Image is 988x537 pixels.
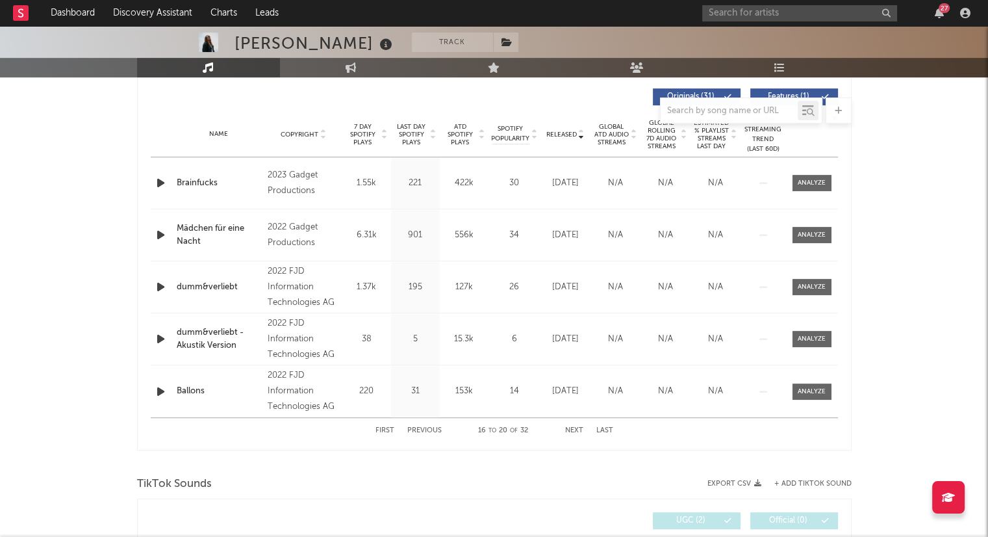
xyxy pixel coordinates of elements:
a: dumm&verliebt - Akustik Version [177,326,262,352]
div: N/A [694,229,737,242]
span: 7 Day Spotify Plays [346,123,380,146]
span: Official ( 0 ) [759,517,818,525]
div: [DATE] [544,229,587,242]
div: Name [177,129,262,139]
div: 34 [492,229,537,242]
span: TikTok Sounds [137,477,212,492]
div: 2023 Gadget Productions [268,168,338,199]
div: 16 20 32 [468,423,539,439]
div: 1.55k [346,177,388,190]
div: 2022 FJD Information Technologies AG [268,264,338,311]
button: Export CSV [707,480,761,488]
span: Copyright [281,131,318,138]
div: N/A [644,333,687,346]
div: N/A [594,281,637,294]
div: Global Streaming Trend (Last 60D) [744,115,783,154]
div: 30 [492,177,537,190]
div: 195 [394,281,437,294]
div: 901 [394,229,437,242]
span: ATD Spotify Plays [443,123,477,146]
div: N/A [694,281,737,294]
span: Features ( 1 ) [759,93,818,101]
div: [DATE] [544,281,587,294]
span: of [510,428,518,434]
div: 2022 FJD Information Technologies AG [268,316,338,363]
div: N/A [694,177,737,190]
div: 2022 Gadget Productions [268,220,338,251]
span: Released [546,131,577,138]
span: Global ATD Audio Streams [594,123,629,146]
div: 556k [443,229,485,242]
button: Previous [407,427,442,434]
div: 153k [443,385,485,398]
span: Last Day Spotify Plays [394,123,429,146]
a: Brainfucks [177,177,262,190]
button: Last [596,427,613,434]
div: 127k [443,281,485,294]
button: 27 [935,8,944,18]
div: 15.3k [443,333,485,346]
button: Next [565,427,583,434]
div: [PERSON_NAME] [234,33,396,54]
button: Track [412,33,493,52]
div: 31 [394,385,437,398]
div: 6 [492,333,537,346]
a: Mädchen für eine Nacht [177,222,262,248]
span: to [488,428,496,434]
div: 5 [394,333,437,346]
span: Estimated % Playlist Streams Last Day [694,119,729,150]
div: N/A [644,229,687,242]
button: + Add TikTok Sound [761,480,852,488]
div: 26 [492,281,537,294]
div: N/A [644,385,687,398]
button: Features(1) [750,88,838,105]
button: UGC(2) [653,512,741,529]
div: N/A [694,333,737,346]
div: 14 [492,385,537,398]
button: First [375,427,394,434]
button: Official(0) [750,512,838,529]
div: 220 [346,385,388,398]
div: 38 [346,333,388,346]
div: N/A [694,385,737,398]
input: Search by song name or URL [661,106,798,116]
div: N/A [644,281,687,294]
div: [DATE] [544,333,587,346]
div: 2022 FJD Information Technologies AG [268,368,338,415]
div: N/A [594,229,637,242]
span: Originals ( 31 ) [661,93,721,101]
div: [DATE] [544,385,587,398]
a: Ballons [177,385,262,398]
span: UGC ( 2 ) [661,517,721,525]
span: Global Rolling 7D Audio Streams [644,119,679,150]
div: N/A [644,177,687,190]
div: 221 [394,177,437,190]
button: + Add TikTok Sound [774,480,852,488]
span: Spotify Popularity [491,124,529,144]
div: 1.37k [346,281,388,294]
a: dumm&verliebt [177,281,262,294]
div: [DATE] [544,177,587,190]
div: 27 [939,3,950,13]
input: Search for artists [702,5,897,21]
div: N/A [594,385,637,398]
div: 422k [443,177,485,190]
div: N/A [594,333,637,346]
button: Originals(31) [653,88,741,105]
div: 6.31k [346,229,388,242]
div: N/A [594,177,637,190]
